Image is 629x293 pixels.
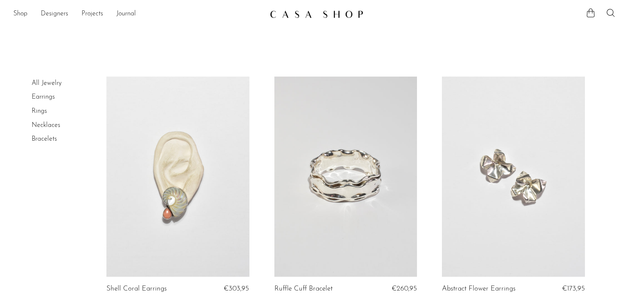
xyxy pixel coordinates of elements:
[274,285,333,293] a: Ruffle Cuff Bracelet
[32,136,57,142] a: Bracelets
[116,9,136,20] a: Journal
[32,122,60,129] a: Necklaces
[562,285,585,292] span: €173,95
[442,285,516,293] a: Abstract Flower Earrings
[224,285,249,292] span: €303,95
[13,7,263,21] ul: NEW HEADER MENU
[13,7,263,21] nav: Desktop navigation
[32,94,55,100] a: Earrings
[13,9,27,20] a: Shop
[392,285,417,292] span: €260,95
[81,9,103,20] a: Projects
[106,285,167,293] a: Shell Coral Earrings
[32,80,62,87] a: All Jewelry
[41,9,68,20] a: Designers
[32,108,47,114] a: Rings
